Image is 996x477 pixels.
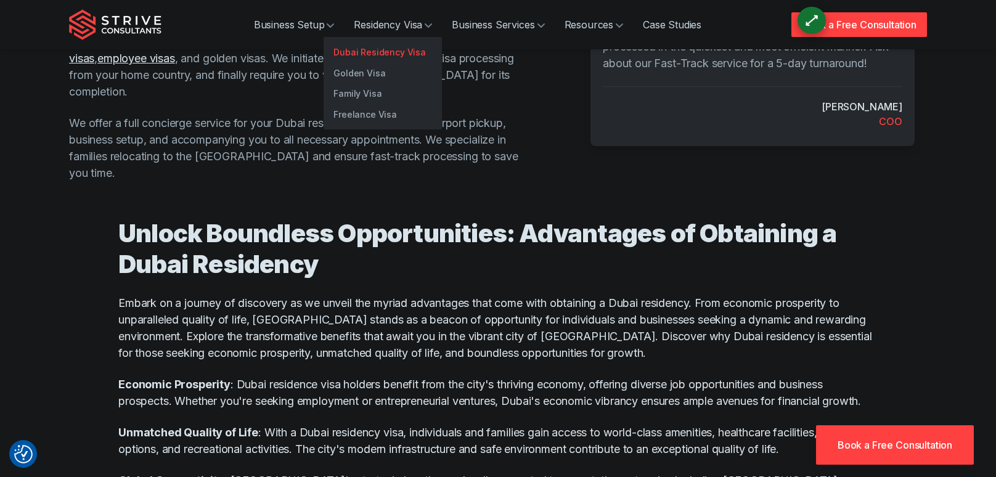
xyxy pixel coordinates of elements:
div: COO [879,114,902,129]
a: employee visas [97,52,175,65]
a: Case Studies [633,12,711,37]
cite: [PERSON_NAME] [822,99,902,114]
strong: Unlock Boundless Opportunities: Advantages of Obtaining a Dubai Residency [118,218,836,279]
p: There are various types of Dubai residency visas available, such as investor visas, , , and golde... [69,33,524,100]
p: We offer a full concierge service for your Dubai residency visa, including airport pickup, busine... [69,115,524,181]
div: ⟷ [800,9,823,31]
a: Family Visa [324,83,442,104]
strong: Unmatched Quality of Life [118,426,258,439]
a: Dubai Residency Visa [324,42,442,63]
strong: Economic Prosperity [118,378,231,391]
a: Golden Visa [324,63,442,84]
img: Revisit consent button [14,445,33,463]
a: Business Setup [244,12,345,37]
a: Book a Free Consultation [816,425,974,465]
a: Resources [555,12,634,37]
a: Freelance Visa [324,104,442,125]
p: Embark on a journey of discovery as we unveil the myriad advantages that come with obtaining a Du... [118,295,878,361]
a: Business Services [442,12,554,37]
a: Residency Visa [344,12,442,37]
a: Book a Free Consultation [791,12,927,37]
button: Consent Preferences [14,445,33,463]
p: : Dubai residence visa holders benefit from the city's thriving economy, offering diverse job opp... [118,376,878,409]
a: family visas [69,35,509,65]
img: Strive Consultants [69,9,161,40]
p: : With a Dubai residency visa, individuals and families gain access to world-class amenities, hea... [118,424,878,457]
